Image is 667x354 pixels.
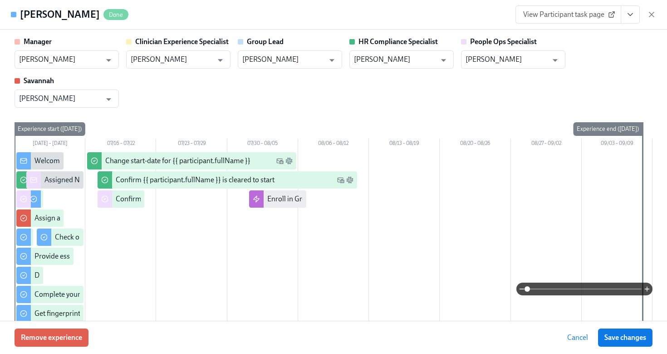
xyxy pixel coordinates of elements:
div: Enroll in Group Facilitators Onboarding [267,194,390,204]
div: Change start-date for {{ participant.fullName }} [105,156,250,166]
div: 08/06 – 08/12 [298,139,369,150]
div: 09/03 – 09/09 [582,139,652,150]
div: 07/16 – 07/22 [85,139,156,150]
div: Assigned New Hire [44,175,104,185]
div: Welcome from the Charlie Health Compliance Team 👋 [34,156,205,166]
h4: [PERSON_NAME] [20,8,100,21]
div: Experience start ([DATE]) [14,122,85,136]
svg: Work Email [337,176,344,184]
button: Open [325,53,339,67]
strong: Group Lead [247,37,284,46]
button: Open [548,53,562,67]
button: Save changes [598,329,652,347]
span: Cancel [567,333,588,342]
div: 07/23 – 07/29 [156,139,227,150]
button: Open [436,53,451,67]
div: Check out our recommended laptop specs [55,232,185,242]
button: Open [213,53,227,67]
svg: Slack [346,176,353,184]
div: 08/27 – 09/02 [511,139,582,150]
div: Provide essential professional documentation [34,251,176,261]
strong: People Ops Specialist [470,37,537,46]
span: Done [103,11,128,18]
div: Confirm cleared by People Ops [116,194,211,204]
button: Remove experience [15,329,88,347]
a: View Participant task page [515,5,621,24]
div: Get fingerprinted [34,309,88,319]
span: Save changes [604,333,646,342]
svg: Slack [285,157,293,165]
div: [DATE] – [DATE] [15,139,85,150]
strong: Clinician Experience Specialist [135,37,229,46]
span: View Participant task page [523,10,613,19]
div: Experience end ([DATE]) [573,122,642,136]
button: View task page [621,5,640,24]
span: Remove experience [21,333,82,342]
div: 08/20 – 08/26 [440,139,510,150]
strong: HR Compliance Specialist [358,37,438,46]
svg: Work Email [276,157,284,165]
div: Assign a Clinician Experience Specialist for {{ participant.fullName }} (start-date {{ participan... [34,213,394,223]
button: Open [102,92,116,106]
div: 07/30 – 08/05 [227,139,298,150]
div: Do your background check in Checkr [34,270,147,280]
strong: Manager [24,37,52,46]
div: 08/13 – 08/19 [369,139,440,150]
button: Open [102,53,116,67]
div: Confirm {{ participant.fullName }} is cleared to start [116,175,275,185]
strong: Savannah [24,76,54,85]
button: Cancel [561,329,594,347]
